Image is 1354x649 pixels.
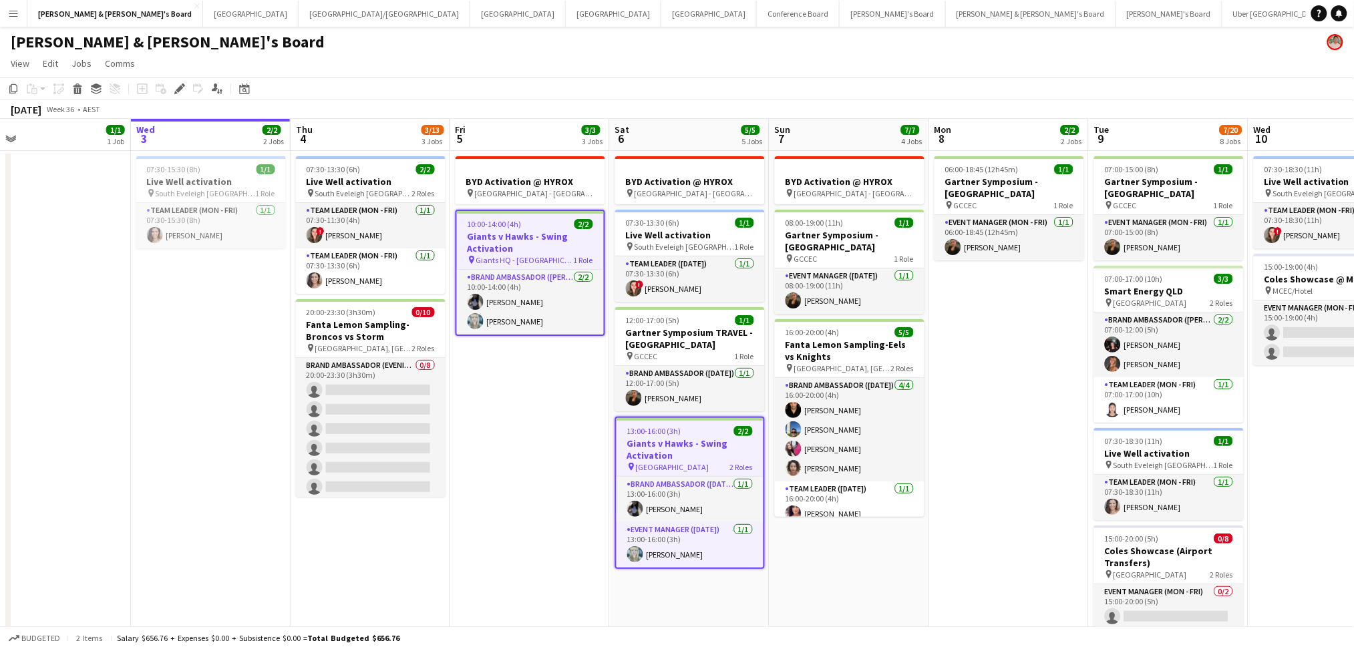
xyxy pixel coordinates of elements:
[299,1,470,27] button: [GEOGRAPHIC_DATA]/[GEOGRAPHIC_DATA]
[7,631,62,646] button: Budgeted
[1327,34,1343,50] app-user-avatar: Arrence Torres
[21,634,60,643] span: Budgeted
[117,633,399,643] div: Salary $656.76 + Expenses $0.00 + Subsistence $0.00 =
[1222,1,1335,27] button: Uber [GEOGRAPHIC_DATA]
[203,1,299,27] button: [GEOGRAPHIC_DATA]
[27,1,203,27] button: [PERSON_NAME] & [PERSON_NAME]'s Board
[757,1,840,27] button: Conference Board
[840,1,946,27] button: [PERSON_NAME]'s Board
[1116,1,1222,27] button: [PERSON_NAME]'s Board
[307,633,399,643] span: Total Budgeted $656.76
[946,1,1116,27] button: [PERSON_NAME] & [PERSON_NAME]'s Board
[661,1,757,27] button: [GEOGRAPHIC_DATA]
[470,1,566,27] button: [GEOGRAPHIC_DATA]
[73,633,106,643] span: 2 items
[566,1,661,27] button: [GEOGRAPHIC_DATA]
